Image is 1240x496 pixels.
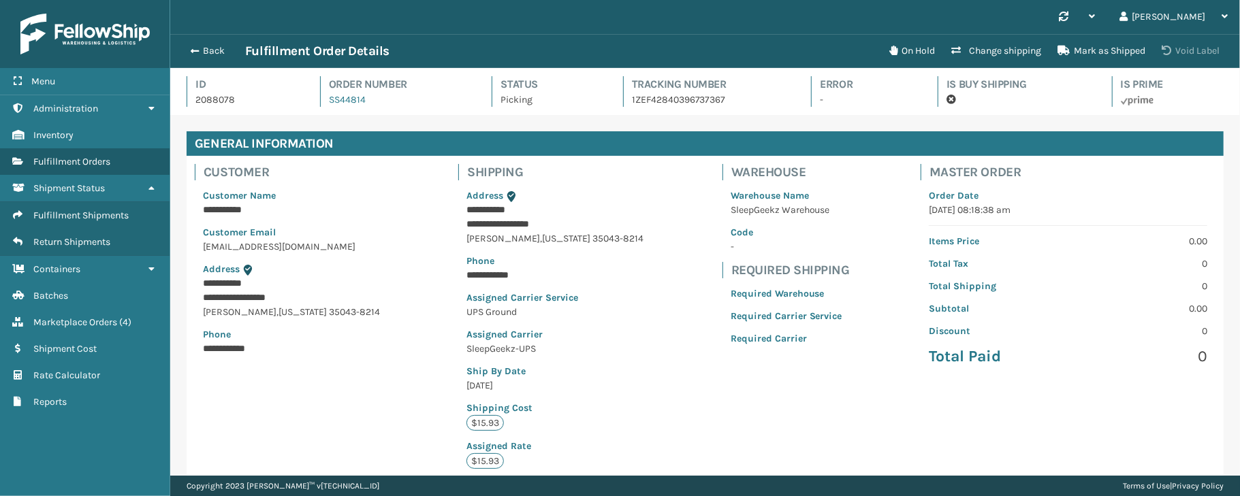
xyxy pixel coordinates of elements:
p: 0 [1077,257,1207,271]
p: 0 [1077,346,1207,367]
p: Shipping Cost [466,401,643,415]
p: Phone [203,327,380,342]
img: logo [20,14,150,54]
span: Address [466,190,503,201]
span: Shipment Cost [33,343,97,354]
span: [US_STATE] [542,233,590,244]
button: Mark as Shipped [1049,37,1154,65]
p: Required Warehouse [731,286,842,301]
p: 0 [1077,279,1207,293]
p: $15.93 [466,453,504,469]
span: Address [203,263,240,275]
p: Total Tax [929,257,1060,271]
p: Total Shipping [929,279,1060,293]
h4: Master Order [929,164,1215,180]
a: Privacy Policy [1172,481,1224,491]
button: Change shipping [943,37,1049,65]
h4: Tracking Number [632,76,787,93]
h4: Shipping [467,164,652,180]
h4: Error [820,76,913,93]
p: Code [731,225,842,239]
span: [PERSON_NAME] [203,306,276,318]
p: Phone [466,254,643,268]
span: ( 4 ) [119,316,131,328]
span: Marketplace Orders [33,316,117,328]
span: Administration [33,103,98,114]
p: Order Date [929,188,1207,203]
h3: Fulfillment Order Details [245,43,390,59]
p: Warehouse Name [731,188,842,203]
p: SleepGeekz-UPS [466,342,643,356]
p: Copyright 2023 [PERSON_NAME]™ v [TECHNICAL_ID] [187,476,379,496]
h4: Required Shipping [731,262,850,278]
span: Shipment Status [33,182,105,194]
span: Fulfillment Orders [33,156,110,167]
p: Discount [929,324,1060,338]
i: Mark as Shipped [1058,46,1070,55]
p: Total Paid [929,346,1060,367]
p: 2088078 [195,93,296,107]
p: 1ZEF42840396737367 [632,93,787,107]
span: , [540,233,542,244]
div: | [1123,476,1224,496]
span: , [276,306,279,318]
span: Rate Calculator [33,369,100,381]
p: Customer Name [203,188,380,203]
p: [EMAIL_ADDRESS][DOMAIN_NAME] [203,239,380,254]
h4: Order Number [329,76,468,93]
p: 0.00 [1077,301,1207,316]
p: 0 [1077,324,1207,338]
p: Required Carrier Service [731,309,842,323]
button: Back [182,45,245,57]
h4: Warehouse [731,164,850,180]
h4: Id [195,76,296,93]
span: Reports [33,396,67,408]
p: 0.00 [1077,234,1207,248]
p: $15.93 [466,415,504,431]
h4: Status [500,76,598,93]
span: [PERSON_NAME] [466,233,540,244]
p: Picking [500,93,598,107]
button: On Hold [881,37,943,65]
a: SS44814 [329,94,366,105]
p: Subtotal [929,301,1060,316]
a: Terms of Use [1123,481,1170,491]
span: Return Shipments [33,236,110,248]
span: Containers [33,263,80,275]
button: Void Label [1154,37,1228,65]
p: Required Carrier [731,331,842,346]
p: [DATE] [466,378,643,393]
p: Assigned Carrier [466,327,643,342]
span: Menu [31,76,55,87]
h4: Is Prime [1121,76,1224,93]
i: Change shipping [951,46,961,55]
span: 35043-8214 [592,233,643,244]
p: Items Price [929,234,1060,248]
p: Ship By Date [466,364,643,378]
p: Assigned Carrier Service [466,291,643,305]
span: [US_STATE] [279,306,327,318]
p: SleepGeekz Warehouse [731,203,842,217]
span: Fulfillment Shipments [33,210,129,221]
span: 35043-8214 [329,306,380,318]
p: Assigned Rate [466,439,643,453]
h4: Customer [204,164,388,180]
h4: Is Buy Shipping [947,76,1087,93]
h4: General Information [187,131,1224,156]
span: Inventory [33,129,74,141]
p: - [820,93,913,107]
p: Customer Email [203,225,380,239]
i: On Hold [889,46,897,55]
p: [DATE] 08:18:38 am [929,203,1207,217]
p: - [731,239,842,254]
span: Batches [33,290,68,301]
i: VOIDLABEL [1162,46,1171,55]
p: UPS Ground [466,305,643,319]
